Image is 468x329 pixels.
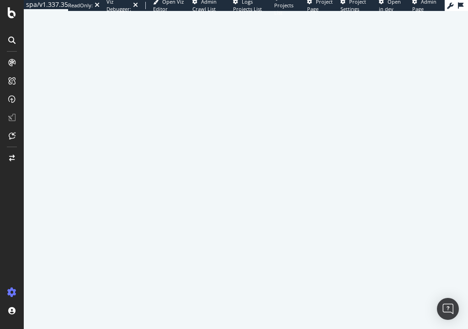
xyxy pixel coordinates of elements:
div: animation [213,146,279,179]
span: Projects List [274,2,293,16]
div: Open Intercom Messenger [437,298,459,320]
div: ReadOnly: [68,2,93,9]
